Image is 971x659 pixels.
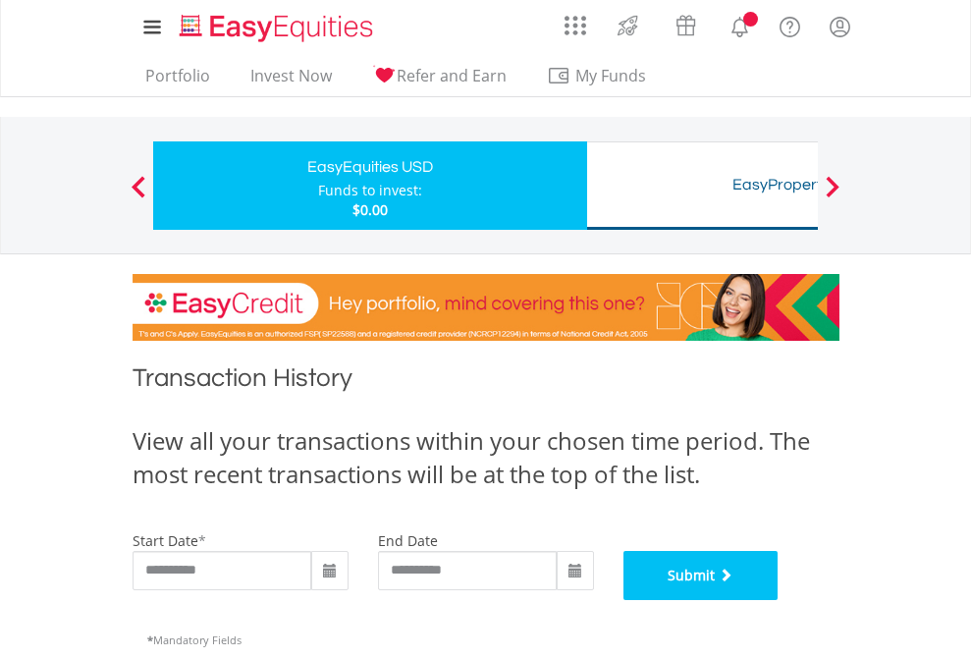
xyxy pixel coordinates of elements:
[552,5,599,36] a: AppsGrid
[657,5,715,41] a: Vouchers
[364,66,514,96] a: Refer and Earn
[815,5,865,48] a: My Profile
[133,274,839,341] img: EasyCredit Promotion Banner
[119,186,158,205] button: Previous
[378,531,438,550] label: end date
[352,200,388,219] span: $0.00
[397,65,507,86] span: Refer and Earn
[137,66,218,96] a: Portfolio
[813,186,852,205] button: Next
[670,10,702,41] img: vouchers-v2.svg
[176,12,381,44] img: EasyEquities_Logo.png
[243,66,340,96] a: Invest Now
[165,153,575,181] div: EasyEquities USD
[133,360,839,405] h1: Transaction History
[547,63,675,88] span: My Funds
[133,424,839,492] div: View all your transactions within your chosen time period. The most recent transactions will be a...
[623,551,779,600] button: Submit
[133,531,198,550] label: start date
[715,5,765,44] a: Notifications
[612,10,644,41] img: thrive-v2.svg
[565,15,586,36] img: grid-menu-icon.svg
[172,5,381,44] a: Home page
[318,181,422,200] div: Funds to invest:
[147,632,242,647] span: Mandatory Fields
[765,5,815,44] a: FAQ's and Support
